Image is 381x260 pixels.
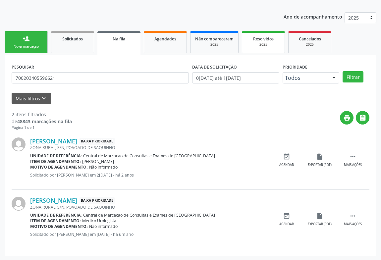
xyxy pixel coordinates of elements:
input: Selecione um intervalo [192,72,279,83]
div: person_add [23,35,30,42]
b: Item de agendamento: [30,218,81,224]
span: Agendados [154,36,176,42]
b: Item de agendamento: [30,159,81,164]
a: [PERSON_NAME] [30,137,77,145]
span: [PERSON_NAME] [82,159,114,164]
div: Exportar (PDF) [308,222,332,227]
p: Solicitado por [PERSON_NAME] em [DATE] - há um ano [30,232,270,237]
p: Ano de acompanhamento [284,12,342,21]
div: 2025 [195,42,234,47]
div: 2025 [293,42,326,47]
i: insert_drive_file [316,212,323,220]
button:  [356,111,369,125]
a: [PERSON_NAME] [30,197,77,204]
div: Mais ações [344,163,362,167]
div: 2025 [247,42,280,47]
b: Unidade de referência: [30,153,82,159]
span: Resolvidos [253,36,274,42]
strong: 48843 marcações na fila [17,118,72,125]
div: de [12,118,72,125]
i: keyboard_arrow_down [40,95,47,102]
span: Baixa Prioridade [80,197,115,204]
div: 2 itens filtrados [12,111,72,118]
span: Médico Urologista [82,218,116,224]
img: img [12,197,26,211]
div: Agendar [279,163,294,167]
label: DATA DE SOLICITAÇÃO [192,62,237,72]
input: Nome, CNS [12,72,189,83]
span: Baixa Prioridade [80,138,115,145]
div: ZONA RURAL, S/N, POVOADO DE SAQUINHO [30,145,270,150]
div: Exportar (PDF) [308,163,332,167]
span: Central de Marcacao de Consultas e Exames de [GEOGRAPHIC_DATA] [83,212,215,218]
i: insert_drive_file [316,153,323,160]
div: Agendar [279,222,294,227]
img: img [12,137,26,151]
span: Na fila [113,36,125,42]
span: Não informado [89,164,118,170]
label: PESQUISAR [12,62,34,72]
b: Motivo de agendamento: [30,164,88,170]
label: Prioridade [283,62,307,72]
div: ZONA RURAL, S/N, POVOADO DE SAQUINHO [30,204,270,210]
button: Filtrar [343,71,363,82]
button: print [340,111,354,125]
button: Mais filtroskeyboard_arrow_down [12,93,51,104]
span: Solicitados [62,36,83,42]
div: Mais ações [344,222,362,227]
i:  [349,153,356,160]
i:  [349,212,356,220]
i: print [343,114,351,122]
b: Motivo de agendamento: [30,224,88,229]
i:  [359,114,366,122]
p: Solicitado por [PERSON_NAME] em 2[DATE] - há 2 anos [30,172,270,178]
span: Não informado [89,224,118,229]
div: Nova marcação [10,44,43,49]
span: Cancelados [299,36,321,42]
span: Não compareceram [195,36,234,42]
span: Central de Marcacao de Consultas e Exames de [GEOGRAPHIC_DATA] [83,153,215,159]
div: Página 1 de 1 [12,125,72,130]
b: Unidade de referência: [30,212,82,218]
i: event_available [283,153,290,160]
span: Todos [285,75,326,81]
i: event_available [283,212,290,220]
